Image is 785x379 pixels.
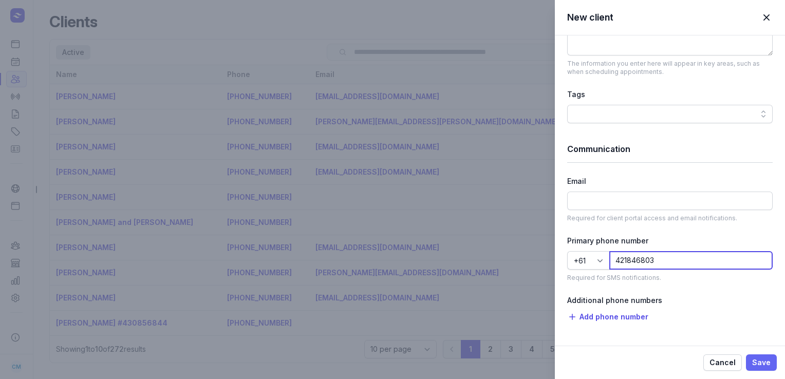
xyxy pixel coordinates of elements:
[580,311,648,323] span: Add phone number
[567,311,648,323] button: Add phone number
[567,235,773,247] div: Primary phone number
[752,356,771,369] span: Save
[567,175,773,187] div: Email
[709,356,736,369] span: Cancel
[567,214,773,222] p: Required for client portal access and email notifications.
[567,88,773,101] div: Tags
[567,142,773,156] h1: Communication
[703,354,742,371] button: Cancel
[567,11,613,24] h2: New client
[567,274,773,282] p: Required for SMS notifications.
[567,60,773,76] p: The information you enter here will appear in key areas, such as when scheduling appointments.
[567,294,773,307] div: Additional phone numbers
[746,354,777,371] button: Save
[574,255,586,267] div: +61
[567,344,773,358] h1: Address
